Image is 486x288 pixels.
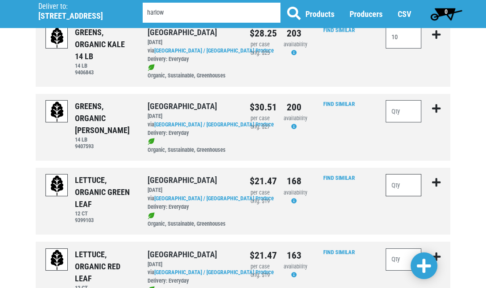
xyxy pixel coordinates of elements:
[250,114,270,123] div: per case
[148,250,217,259] a: [GEOGRAPHIC_DATA]
[250,123,270,131] div: orig. $27
[386,26,421,49] input: Qty
[154,195,274,202] a: [GEOGRAPHIC_DATA] / [GEOGRAPHIC_DATA] Produce
[46,174,68,197] img: placeholder-variety-43d6402dacf2d531de610a020419775a.svg
[148,138,236,154] div: Organic, Sustainable, Greenhouses
[75,62,134,69] h6: 14 LB
[148,175,217,185] a: [GEOGRAPHIC_DATA]
[284,263,307,270] span: availability
[250,197,270,206] div: orig. $19
[250,26,270,41] div: $28.25
[386,174,421,196] input: Qty
[250,174,270,188] div: $21.47
[250,41,270,49] div: per case
[148,195,236,211] div: via
[38,2,120,11] p: Deliver to:
[323,101,355,107] a: Find Similar
[46,101,68,123] img: placeholder-variety-43d6402dacf2d531de610a020419775a.svg
[250,49,270,57] div: orig. $25
[154,121,274,128] a: [GEOGRAPHIC_DATA] / [GEOGRAPHIC_DATA] Produce
[46,27,68,49] img: placeholder-variety-43d6402dacf2d531de610a020419775a.svg
[148,121,236,138] div: via
[148,101,217,111] a: [GEOGRAPHIC_DATA]
[445,8,448,15] span: 0
[386,100,421,122] input: Qty
[250,189,270,197] div: per case
[148,212,155,219] img: leaf-e5c59151409436ccce96b2ca1b28e03c.png
[398,9,411,19] a: CSV
[426,5,466,23] a: 0
[148,203,236,211] div: Delivery: Everyday
[75,100,134,136] div: GREENS, ORGANIC [PERSON_NAME]
[386,248,421,271] input: Qty
[38,11,120,21] h5: [STREET_ADDRESS]
[148,138,155,145] img: leaf-e5c59151409436ccce96b2ca1b28e03c.png
[75,210,134,217] h6: 12 CT
[154,47,274,54] a: [GEOGRAPHIC_DATA] / [GEOGRAPHIC_DATA] Produce
[143,3,280,23] input: Search by Product, Producer etc.
[154,269,274,276] a: [GEOGRAPHIC_DATA] / [GEOGRAPHIC_DATA] Produce
[148,268,236,285] div: via
[250,271,270,280] div: orig. $19
[148,260,236,269] div: [DATE]
[148,186,236,195] div: [DATE]
[75,174,134,210] div: LETTUCE, ORGANIC GREEN LEAF
[250,100,270,114] div: $30.51
[323,174,355,181] a: Find Similar
[250,248,270,263] div: $21.47
[350,9,383,19] a: Producers
[75,143,134,150] h6: 9407593
[75,136,134,143] h6: 14 LB
[148,55,236,64] div: Delivery: Everyday
[148,277,236,285] div: Delivery: Everyday
[148,38,236,47] div: [DATE]
[46,249,68,271] img: placeholder-variety-43d6402dacf2d531de610a020419775a.svg
[284,174,304,188] div: 168
[284,115,307,122] span: availability
[75,248,134,284] div: LETTUCE, ORGANIC RED LEAF
[148,112,236,121] div: [DATE]
[148,129,236,138] div: Delivery: Everyday
[148,64,155,71] img: leaf-e5c59151409436ccce96b2ca1b28e03c.png
[75,26,134,62] div: GREENS, ORGANIC KALE 14 LB
[284,100,304,114] div: 200
[305,9,334,19] a: Products
[284,189,307,196] span: availability
[148,28,217,37] a: [GEOGRAPHIC_DATA]
[75,69,134,76] h6: 9406843
[323,27,355,33] a: Find Similar
[250,263,270,271] div: per case
[148,64,236,81] div: Organic, Sustainable, Greenhouses
[75,217,134,223] h6: 9399103
[148,211,236,228] div: Organic, Sustainable, Greenhouses
[323,249,355,256] a: Find Similar
[148,47,236,64] div: via
[284,26,304,41] div: 203
[284,248,304,263] div: 163
[284,41,307,48] span: availability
